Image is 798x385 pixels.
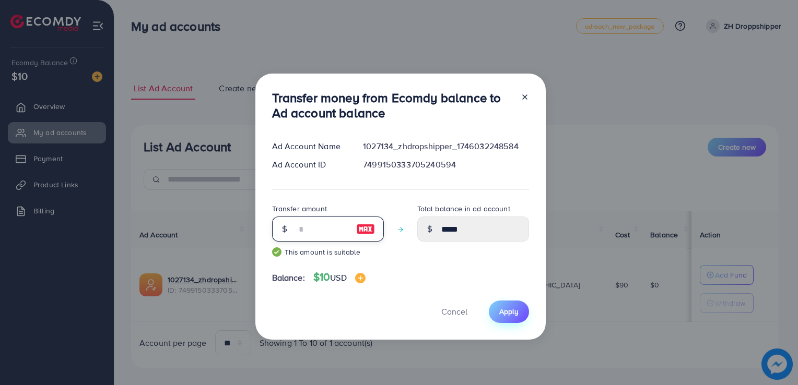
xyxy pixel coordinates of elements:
div: Ad Account Name [264,140,355,152]
div: 7499150333705240594 [355,159,537,171]
div: 1027134_zhdropshipper_1746032248584 [355,140,537,152]
span: Cancel [441,306,467,317]
button: Cancel [428,300,480,323]
small: This amount is suitable [272,247,384,257]
h4: $10 [313,271,366,284]
img: image [355,273,366,283]
label: Total balance in ad account [417,203,510,214]
button: Apply [489,300,529,323]
img: image [356,223,375,235]
label: Transfer amount [272,203,327,214]
div: Ad Account ID [264,159,355,171]
img: guide [272,247,281,257]
span: USD [330,272,346,283]
span: Apply [499,306,519,317]
span: Balance: [272,272,305,284]
h3: Transfer money from Ecomdy balance to Ad account balance [272,90,512,121]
